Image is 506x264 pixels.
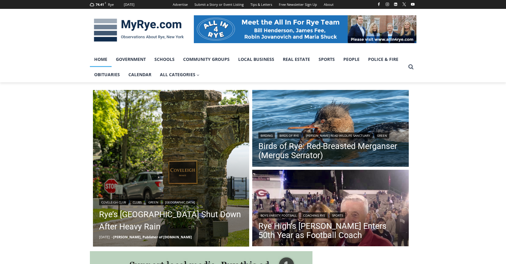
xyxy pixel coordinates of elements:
button: View Search Form [405,61,416,73]
a: Rye High’s [PERSON_NAME] Enters 50th Year as Football Coach [258,221,403,240]
a: Read More Birds of Rye: Red-Breasted Merganser (Mergus Serrator) [252,90,409,168]
div: | | | [258,131,403,139]
span: F [105,1,106,5]
a: X [401,1,408,8]
a: [GEOGRAPHIC_DATA] [163,199,197,205]
span: 74.41 [96,2,104,7]
a: Birds of Rye [277,132,301,139]
a: Facebook [375,1,382,8]
a: Home [90,52,112,67]
a: Rye’s [GEOGRAPHIC_DATA] Shut Down After Heavy Rain [99,208,243,233]
img: (PHOTO: Garr and his wife Cathy on the field at Rye High School's Nugent Stadium.) [252,170,409,248]
a: Green [146,199,161,205]
a: Green [375,132,389,139]
a: Clubs [131,199,144,205]
a: YouTube [409,1,416,8]
img: MyRye.com [90,14,188,46]
a: Linkedin [392,1,399,8]
a: [PERSON_NAME], Publisher of [DOMAIN_NAME] [113,235,192,239]
a: People [339,52,364,67]
a: Coveleigh Club [99,199,128,205]
a: Community Groups [179,52,234,67]
a: [PERSON_NAME] Read Wildlife Sanctuary [304,132,372,139]
a: Coaching Rye [301,212,327,218]
a: Police & Fire [364,52,403,67]
span: – [111,235,113,239]
a: Calendar [124,67,156,82]
a: Boys Varsity Football [258,212,299,218]
div: | | [258,211,403,218]
a: Local Business [234,52,279,67]
a: Schools [150,52,179,67]
a: Read More Rye’s Coveleigh Beach Shut Down After Heavy Rain [93,90,249,247]
a: Government [112,52,150,67]
time: [DATE] [99,235,110,239]
nav: Primary Navigation [90,52,405,83]
div: Rye [108,2,114,7]
img: All in for Rye [194,15,416,43]
a: Birding [258,132,275,139]
span: All Categories [160,71,200,78]
a: Birds of Rye: Red-Breasted Merganser (Mergus Serrator) [258,142,403,160]
a: All Categories [156,67,204,82]
a: Instagram [384,1,391,8]
a: Sports [330,212,345,218]
a: Real Estate [279,52,314,67]
img: (PHOTO: Red-Breasted Merganser (Mergus Serrator) at the Edith G. Read Wildlife Sanctuary in Rye, ... [252,90,409,168]
img: (PHOTO: Coveleigh Club, at 459 Stuyvesant Avenue in Rye. Credit: Justin Gray.) [93,90,249,247]
a: Obituaries [90,67,124,82]
a: Sports [314,52,339,67]
div: [DATE] [124,2,135,7]
div: | | | [99,198,243,205]
a: Read More Rye High’s Dino Garr Enters 50th Year as Football Coach [252,170,409,248]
